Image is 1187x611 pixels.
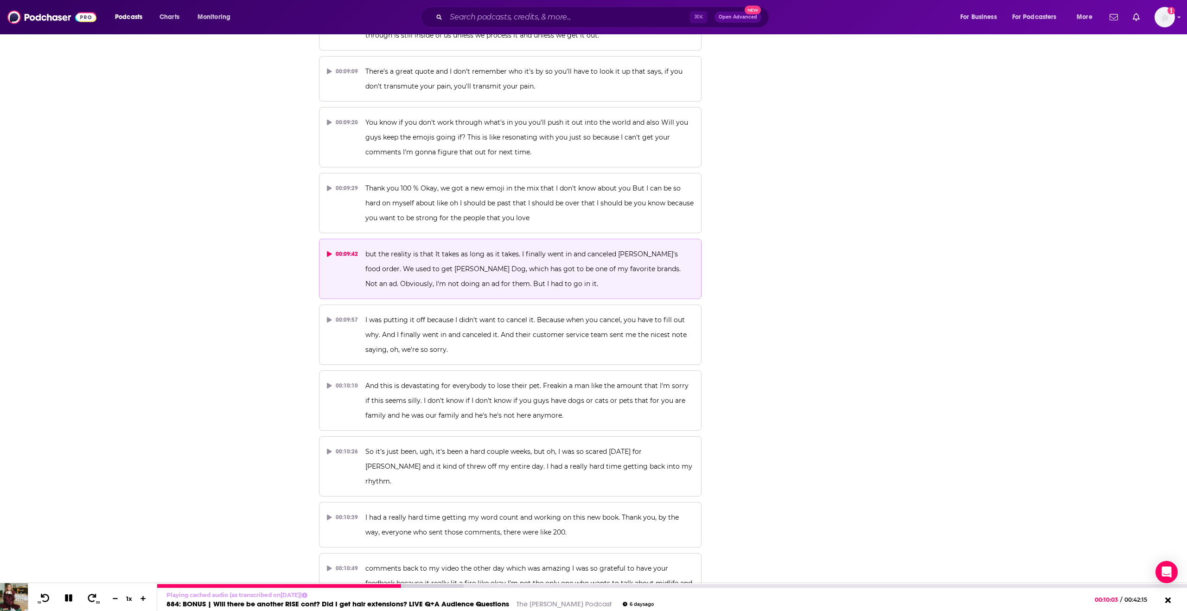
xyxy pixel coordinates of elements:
[36,593,53,605] button: 10
[1095,596,1120,603] span: 00:10:03
[327,115,358,130] div: 00:09:20
[715,12,761,23] button: Open AdvancedNew
[1155,7,1175,27] span: Logged in as jhutchinson
[1077,11,1092,24] span: More
[954,10,1008,25] button: open menu
[84,593,102,605] button: 30
[319,305,702,365] button: 00:09:57I was putting it off because I didn't want to cancel it. Because when you cancel, you hav...
[1122,596,1156,603] span: 00:42:15
[327,561,358,576] div: 00:10:49
[623,602,654,607] div: 6 days ago
[319,370,702,431] button: 00:10:10And this is devastating for everybody to lose their pet. Freakin a man like the amount th...
[1155,7,1175,27] button: Show profile menu
[38,601,41,605] span: 10
[1006,10,1070,25] button: open menu
[1012,11,1057,24] span: For Podcasters
[327,378,358,393] div: 00:10:10
[327,181,358,196] div: 00:09:29
[960,11,997,24] span: For Business
[160,11,179,24] span: Charts
[121,595,137,602] div: 1 x
[745,6,761,14] span: New
[319,173,702,233] button: 00:09:29Thank you 100 % Okay, we got a new emoji in the mix that I don't know about you But I can...
[365,250,683,288] span: but the reality is that It takes as long as it takes. I finally went in and canceled [PERSON_NAME...
[365,564,694,602] span: comments back to my video the other day which was amazing I was so grateful to have your feedback...
[1168,7,1175,14] svg: Add a profile image
[365,118,690,156] span: You know if you don't work through what's in you you'll push it out into the world and also Will ...
[365,316,689,354] span: I was putting it off because I didn't want to cancel it. Because when you cancel, you have to fil...
[1120,596,1122,603] span: /
[1129,9,1143,25] a: Show notifications dropdown
[319,502,702,547] button: 00:10:39I had a really hard time getting my word count and working on this new book. Thank you, b...
[690,11,707,23] span: ⌘ K
[191,10,243,25] button: open menu
[365,67,684,90] span: There's a great quote and I don't remember who it's by so you'll have to look it up that says, if...
[1106,9,1122,25] a: Show notifications dropdown
[1155,561,1178,583] div: Open Intercom Messenger
[327,64,358,79] div: 00:09:09
[96,601,100,605] span: 30
[7,8,96,26] img: Podchaser - Follow, Share and Rate Podcasts
[719,15,757,19] span: Open Advanced
[115,11,142,24] span: Podcasts
[327,510,358,525] div: 00:10:39
[365,447,694,485] span: So it's just been, ugh, it's been a hard couple weeks, but oh, I was so scared [DATE] for [PERSON...
[319,239,702,299] button: 00:09:42but the reality is that It takes as long as it takes. I finally went in and canceled [PER...
[198,11,230,24] span: Monitoring
[1070,10,1104,25] button: open menu
[153,10,185,25] a: Charts
[166,592,654,598] p: Playing cached audio (as transcribed on [DATE] )
[319,107,702,167] button: 00:09:20You know if you don't work through what's in you you'll push it out into the world and al...
[319,56,702,102] button: 00:09:09There's a great quote and I don't remember who it's by so you'll have to look it up that ...
[327,312,358,327] div: 00:09:57
[365,513,681,536] span: I had a really hard time getting my word count and working on this new book. Thank you, by the wa...
[319,436,702,496] button: 00:10:26So it's just been, ugh, it's been a hard couple weeks, but oh, I was so scared [DATE] for...
[446,10,690,25] input: Search podcasts, credits, & more...
[365,184,696,222] span: Thank you 100 % Okay, we got a new emoji in the mix that I don't know about you But I can be so h...
[108,10,154,25] button: open menu
[365,382,690,420] span: And this is devastating for everybody to lose their pet. Freakin a man like the amount that I'm s...
[327,247,358,261] div: 00:09:42
[327,444,358,459] div: 00:10:26
[166,599,509,608] a: 884: BONUS | Will there be another RISE conf? Did I get hair extensions? LIVE Q+A Audience Questions
[517,599,612,608] a: The [PERSON_NAME] Podcast
[1155,7,1175,27] img: User Profile
[429,6,778,28] div: Search podcasts, credits, & more...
